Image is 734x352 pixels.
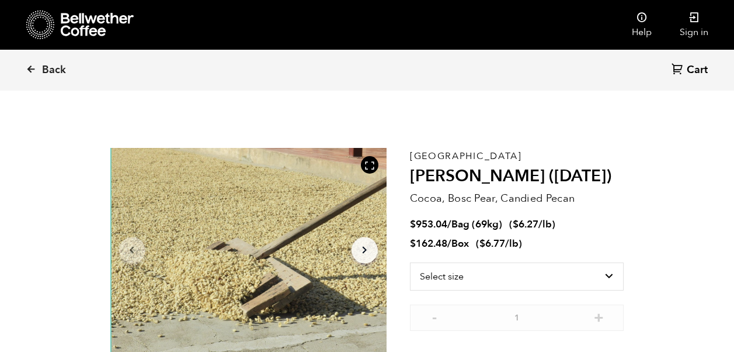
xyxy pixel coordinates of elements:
[479,237,485,250] span: $
[427,310,442,322] button: -
[447,237,451,250] span: /
[410,237,416,250] span: $
[513,218,519,231] span: $
[42,63,66,77] span: Back
[672,63,711,78] a: Cart
[538,218,552,231] span: /lb
[410,237,447,250] bdi: 162.48
[476,237,522,250] span: ( )
[410,191,624,206] p: Cocoa, Bosc Pear, Candied Pecan
[447,218,451,231] span: /
[410,167,624,187] h2: [PERSON_NAME] ([DATE])
[410,218,416,231] span: $
[687,63,708,77] span: Cart
[479,237,505,250] bdi: 6.77
[513,218,538,231] bdi: 6.27
[505,237,519,250] span: /lb
[451,237,469,250] span: Box
[410,218,447,231] bdi: 953.04
[451,218,502,231] span: Bag (69kg)
[592,310,606,322] button: +
[509,218,555,231] span: ( )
